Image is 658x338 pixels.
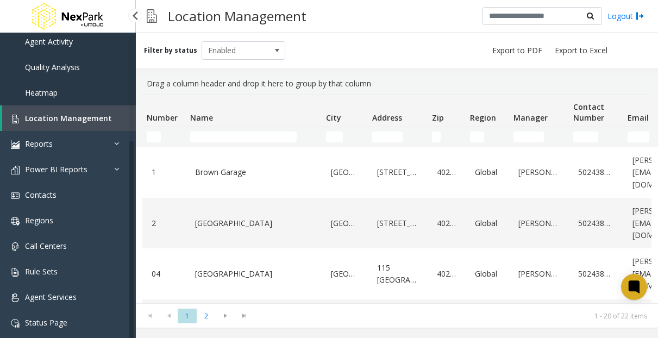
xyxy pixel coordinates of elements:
[11,166,20,174] img: 'icon'
[466,127,509,147] td: Region Filter
[144,46,197,55] label: Filter by status
[470,112,496,123] span: Region
[25,317,67,328] span: Status Page
[575,265,617,283] a: 5024383545
[192,265,315,283] a: [GEOGRAPHIC_DATA]
[25,164,87,174] span: Power BI Reports
[136,94,658,303] div: Data table
[149,215,179,232] a: 2
[326,132,343,142] input: City Filter
[2,105,136,131] a: Location Management
[628,112,649,123] span: Email
[149,265,179,283] a: 04
[178,309,197,323] span: Page 1
[260,311,647,321] kendo-pager-info: 1 - 20 of 22 items
[149,164,179,181] a: 1
[372,112,402,123] span: Address
[25,36,73,47] span: Agent Activity
[190,112,213,123] span: Name
[326,112,341,123] span: City
[216,308,235,323] span: Go to the next page
[573,102,604,123] span: Contact Number
[374,164,421,181] a: [STREET_ADDRESS]
[434,215,459,232] a: 40202
[11,140,20,149] img: 'icon'
[492,45,542,56] span: Export to PDF
[555,45,607,56] span: Export to Excel
[147,132,161,142] input: Number Filter
[11,217,20,226] img: 'icon'
[516,215,562,232] a: [PERSON_NAME]
[25,190,57,200] span: Contacts
[509,127,569,147] td: Manager Filter
[470,132,484,142] input: Region Filter
[25,87,58,98] span: Heatmap
[372,132,403,142] input: Address Filter
[237,311,252,320] span: Go to the last page
[218,311,233,320] span: Go to the next page
[368,127,428,147] td: Address Filter
[516,164,562,181] a: [PERSON_NAME]
[11,293,20,302] img: 'icon'
[513,112,548,123] span: Manager
[472,215,503,232] a: Global
[11,242,20,251] img: 'icon'
[575,164,617,181] a: 5024383545
[374,215,421,232] a: [STREET_ADDRESS]
[11,191,20,200] img: 'icon'
[162,3,312,29] h3: Location Management
[11,115,20,123] img: 'icon'
[322,127,368,147] td: City Filter
[25,241,67,251] span: Call Centers
[328,215,361,232] a: [GEOGRAPHIC_DATA]
[142,127,186,147] td: Number Filter
[11,319,20,328] img: 'icon'
[328,164,361,181] a: [GEOGRAPHIC_DATA]
[202,42,268,59] span: Enabled
[550,43,612,58] button: Export to Excel
[192,164,315,181] a: Brown Garage
[374,259,421,289] a: 115 [GEOGRAPHIC_DATA]
[25,62,80,72] span: Quality Analysis
[328,265,361,283] a: [GEOGRAPHIC_DATA]
[607,10,644,22] a: Logout
[428,127,466,147] td: Zip Filter
[192,215,315,232] a: [GEOGRAPHIC_DATA]
[25,266,58,277] span: Rule Sets
[434,265,459,283] a: 40202
[142,73,651,94] div: Drag a column header and drop it here to group by that column
[573,132,598,142] input: Contact Number Filter
[25,139,53,149] span: Reports
[25,215,53,226] span: Regions
[516,265,562,283] a: [PERSON_NAME]
[575,215,617,232] a: 5024383545
[488,43,547,58] button: Export to PDF
[432,112,444,123] span: Zip
[11,268,20,277] img: 'icon'
[636,10,644,22] img: logout
[147,3,157,29] img: pageIcon
[569,127,623,147] td: Contact Number Filter
[190,132,297,142] input: Name Filter
[235,308,254,323] span: Go to the last page
[432,132,441,142] input: Zip Filter
[472,265,503,283] a: Global
[513,132,544,142] input: Manager Filter
[25,292,77,302] span: Agent Services
[186,127,322,147] td: Name Filter
[25,113,112,123] span: Location Management
[472,164,503,181] a: Global
[434,164,459,181] a: 40202
[147,112,178,123] span: Number
[197,309,216,323] span: Page 2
